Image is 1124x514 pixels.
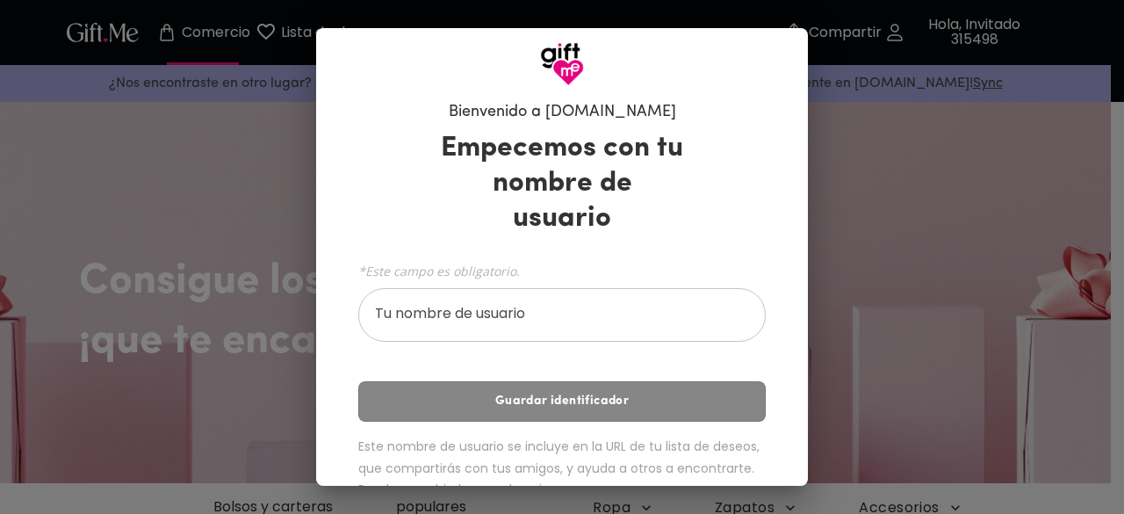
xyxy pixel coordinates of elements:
[358,438,760,498] font: Este nombre de usuario se incluye en la URL de tu lista de deseos, que compartirás con tus amigos...
[358,293,746,342] input: Tu nombre de usuario
[540,42,584,86] img: Logotipo de GiftMe
[358,263,520,279] font: *Este campo es obligatorio.
[449,105,676,120] font: Bienvenido a [DOMAIN_NAME]
[441,134,683,233] font: Empecemos con tu nombre de usuario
